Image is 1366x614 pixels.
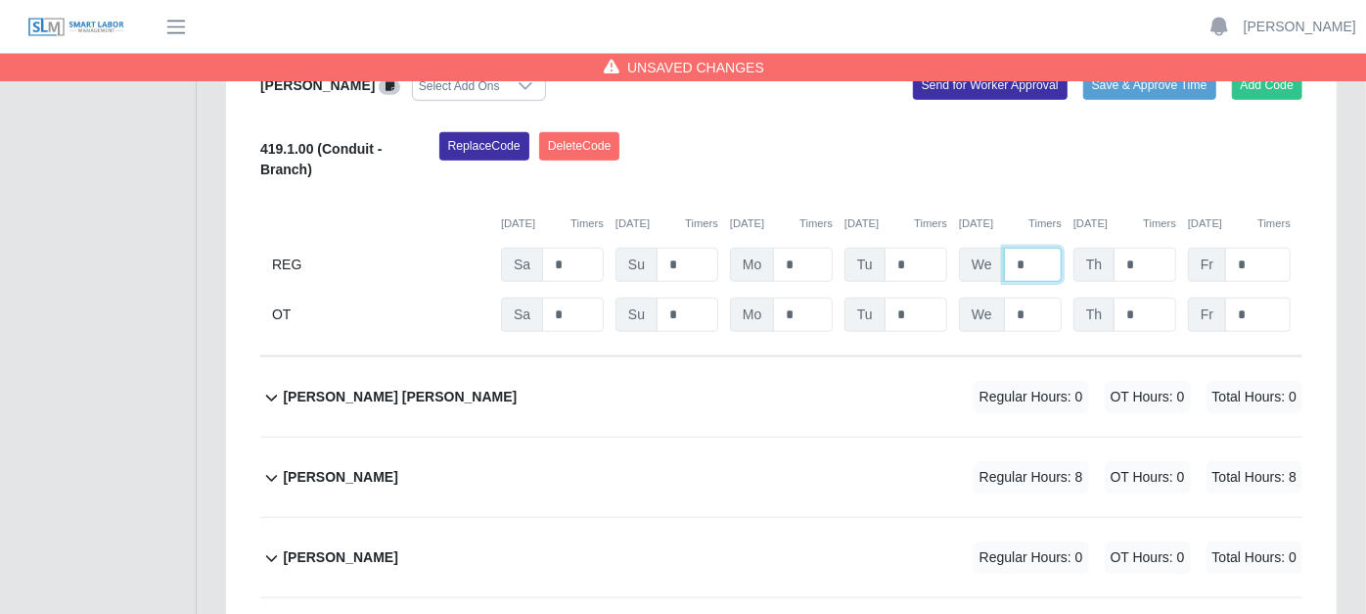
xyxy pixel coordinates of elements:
button: Timers [1143,215,1176,232]
button: Add Code [1232,71,1303,99]
span: Su [615,298,658,332]
span: We [959,248,1005,282]
b: [PERSON_NAME] [PERSON_NAME] [283,387,517,407]
span: OT Hours: 0 [1105,542,1191,574]
span: Regular Hours: 0 [974,542,1089,574]
div: OT [272,298,489,332]
button: Timers [914,215,947,232]
div: [DATE] [615,215,718,232]
b: [PERSON_NAME] [283,547,397,568]
span: Total Hours: 0 [1207,381,1302,413]
div: [DATE] [730,215,833,232]
button: [PERSON_NAME] Regular Hours: 0 OT Hours: 0 Total Hours: 0 [260,518,1302,597]
b: [PERSON_NAME] [283,467,397,488]
span: Total Hours: 8 [1207,461,1302,494]
a: View/Edit Notes [379,77,400,93]
button: Timers [1257,215,1291,232]
span: Unsaved Changes [627,58,764,77]
span: Fr [1188,248,1226,282]
span: Th [1073,248,1115,282]
button: Timers [685,215,718,232]
span: Regular Hours: 8 [974,461,1089,494]
div: [DATE] [959,215,1062,232]
span: OT Hours: 0 [1105,381,1191,413]
button: Send for Worker Approval [913,71,1068,99]
button: ReplaceCode [439,132,529,160]
span: Th [1073,298,1115,332]
b: 419.1.00 (Conduit - Branch) [260,141,382,177]
span: Tu [844,298,886,332]
span: We [959,298,1005,332]
img: SLM Logo [27,17,125,38]
button: Timers [1028,215,1062,232]
span: Mo [730,298,774,332]
div: REG [272,248,489,282]
div: [DATE] [1188,215,1291,232]
span: OT Hours: 0 [1105,461,1191,494]
button: [PERSON_NAME] Regular Hours: 8 OT Hours: 0 Total Hours: 8 [260,438,1302,517]
span: Fr [1188,298,1226,332]
div: [DATE] [844,215,947,232]
div: Select Add Ons [413,72,506,100]
button: Save & Approve Time [1083,71,1216,99]
span: Sa [501,248,543,282]
span: Total Hours: 0 [1207,542,1302,574]
button: Timers [799,215,833,232]
b: [PERSON_NAME] [260,77,375,93]
button: Timers [570,215,604,232]
span: Sa [501,298,543,332]
a: [PERSON_NAME] [1244,17,1356,37]
span: Tu [844,248,886,282]
span: Su [615,248,658,282]
div: [DATE] [1073,215,1176,232]
button: DeleteCode [539,132,620,160]
button: [PERSON_NAME] [PERSON_NAME] Regular Hours: 0 OT Hours: 0 Total Hours: 0 [260,357,1302,437]
div: [DATE] [501,215,604,232]
span: Regular Hours: 0 [974,381,1089,413]
span: Mo [730,248,774,282]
